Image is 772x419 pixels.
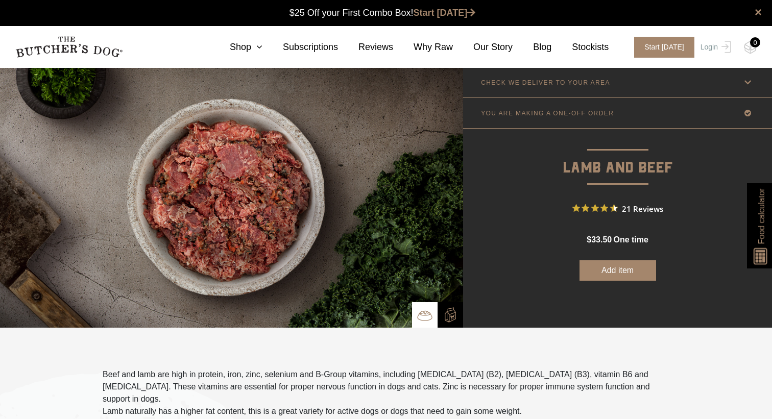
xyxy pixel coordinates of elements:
[209,40,262,54] a: Shop
[634,37,694,58] span: Start [DATE]
[613,235,648,244] span: one time
[513,40,551,54] a: Blog
[744,41,757,54] img: TBD_Cart-Empty.png
[393,40,453,54] a: Why Raw
[103,405,669,417] p: Lamb naturally has a higher fat content, this is a great variety for active dogs or dogs that nee...
[463,129,772,180] p: Lamb and Beef
[587,235,591,244] span: $
[572,201,663,216] button: Rated 4.6 out of 5 stars from 21 reviews. Jump to reviews.
[417,308,432,323] img: TBD_Bowl.png
[338,40,393,54] a: Reviews
[443,307,458,323] img: TBD_Build-A-Box-2.png
[463,98,772,128] a: YOU ARE MAKING A ONE-OFF ORDER
[755,6,762,18] a: close
[591,235,612,244] span: 33.50
[262,40,338,54] a: Subscriptions
[580,260,656,281] button: Add item
[624,37,698,58] a: Start [DATE]
[551,40,609,54] a: Stockists
[453,40,513,54] a: Our Story
[698,37,731,58] a: Login
[622,201,663,216] span: 21 Reviews
[481,110,614,117] p: YOU ARE MAKING A ONE-OFF ORDER
[463,67,772,97] a: CHECK WE DELIVER TO YOUR AREA
[755,188,767,244] span: Food calculator
[481,79,610,86] p: CHECK WE DELIVER TO YOUR AREA
[103,368,669,405] p: Beef and lamb are high in protein, iron, zinc, selenium and B-Group vitamins, including [MEDICAL_...
[414,8,476,18] a: Start [DATE]
[750,37,760,47] div: 0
